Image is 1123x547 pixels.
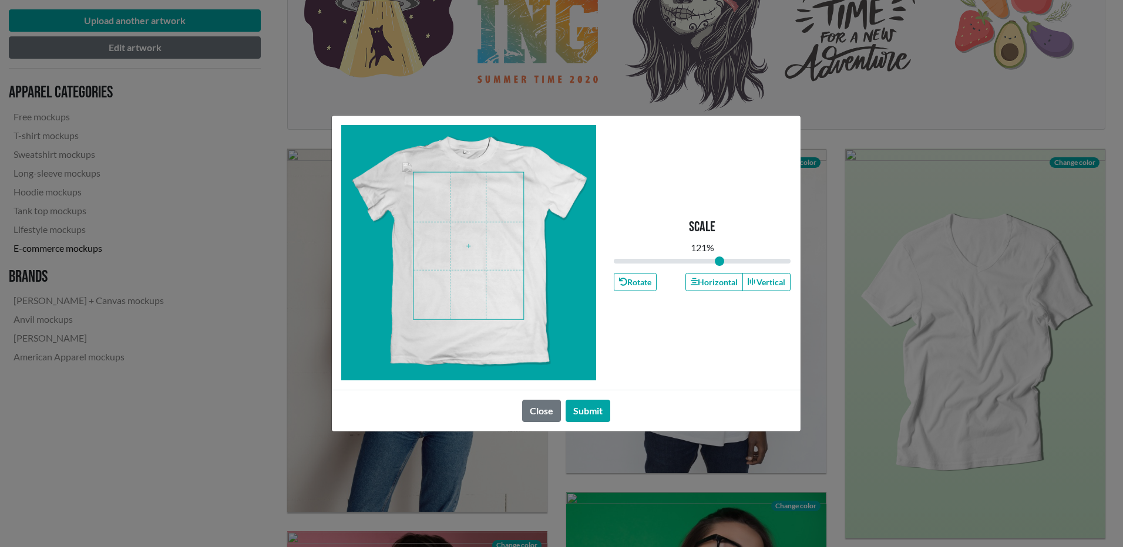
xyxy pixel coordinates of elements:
button: Rotate [614,273,657,291]
div: 121 % [691,241,714,255]
button: Vertical [742,273,791,291]
button: Close [522,400,561,422]
button: Submit [566,400,610,422]
button: Horizontal [685,273,743,291]
p: Scale [689,219,715,236]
